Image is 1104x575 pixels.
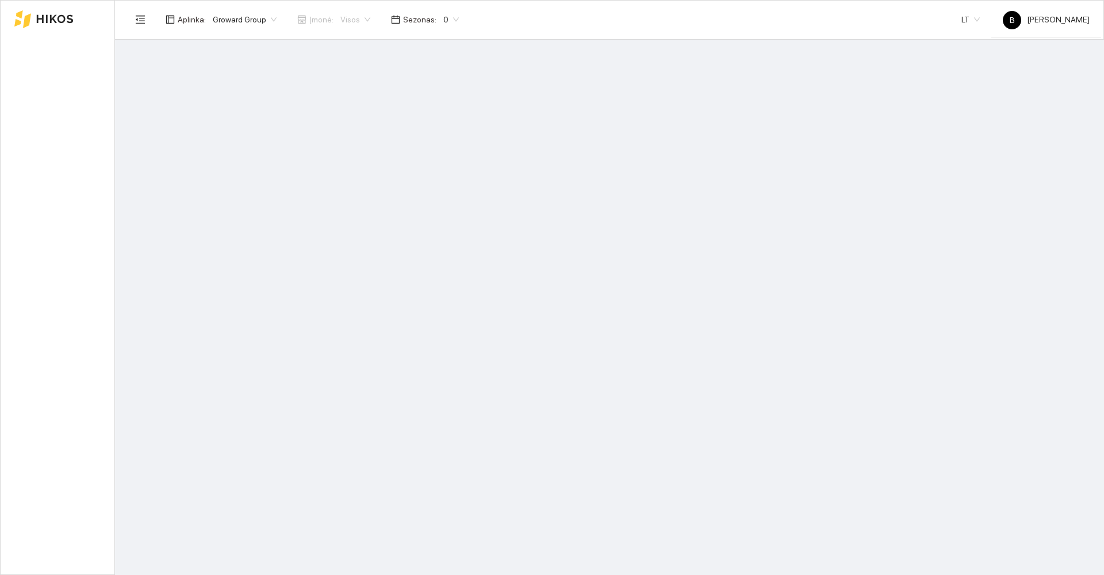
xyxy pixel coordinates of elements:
[297,15,306,24] span: shop
[1003,15,1090,24] span: [PERSON_NAME]
[309,13,333,26] span: Įmonė :
[166,15,175,24] span: layout
[403,13,436,26] span: Sezonas :
[340,11,370,28] span: Visos
[213,11,277,28] span: Groward Group
[443,11,459,28] span: 0
[391,15,400,24] span: calendar
[129,8,152,31] button: menu-fold
[961,11,980,28] span: LT
[178,13,206,26] span: Aplinka :
[135,14,145,25] span: menu-fold
[1010,11,1015,29] span: B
